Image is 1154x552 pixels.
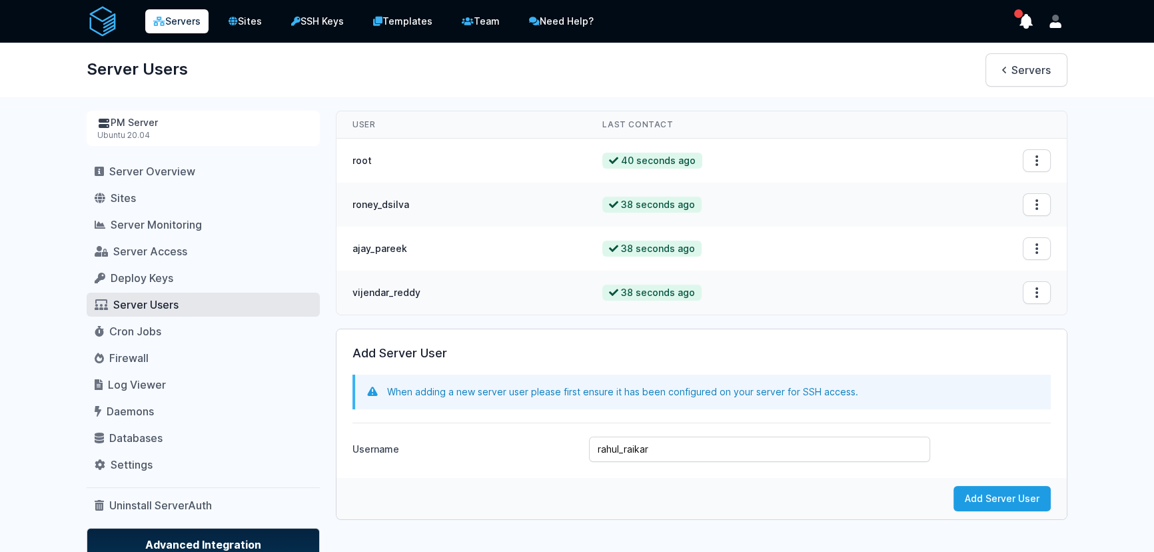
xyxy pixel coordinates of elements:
span: 40 seconds ago [602,153,702,169]
h3: Add Server User [352,345,1051,361]
span: 38 seconds ago [602,241,702,257]
td: vijendar_reddy [336,271,586,315]
span: Firewall [109,351,149,365]
button: Add Server User [953,486,1051,511]
button: show notifications [1014,9,1038,33]
div: Ubuntu 20.04 [97,130,309,141]
label: Username [352,437,578,456]
td: roney_dsilva [336,183,586,227]
a: Need Help? [520,8,603,35]
span: Sites [111,191,136,205]
a: Daemons [87,399,320,423]
span: Server Overview [109,165,195,178]
span: 38 seconds ago [602,197,702,213]
span: Deploy Keys [111,271,173,285]
span: Uninstall ServerAuth [109,499,212,512]
a: Servers [985,53,1067,87]
a: Cron Jobs [87,319,320,343]
a: Templates [364,8,442,35]
th: Last Contact [586,111,916,139]
span: Server Users [113,298,179,311]
a: Server Monitoring [87,213,320,237]
a: Servers [145,9,209,33]
a: Sites [219,8,271,35]
a: Settings [87,453,320,477]
a: Server Users [87,293,320,317]
span: Log Viewer [108,378,166,391]
span: Daemons [107,405,154,418]
a: Team [452,8,509,35]
a: Deploy Keys [87,266,320,290]
td: ajay_pareek [336,227,586,271]
span: Settings [111,458,153,471]
button: User menu [1043,9,1067,33]
a: Databases [87,426,320,450]
span: Cron Jobs [109,325,161,338]
a: Log Viewer [87,373,320,397]
a: Uninstall ServerAuth [87,493,320,517]
a: Firewall [87,346,320,370]
h1: Server Users [87,53,188,85]
span: Server Monitoring [111,218,202,231]
div: PM Server [97,116,309,130]
a: Server Overview [87,159,320,183]
span: has unread notifications [1014,9,1023,18]
a: Sites [87,186,320,210]
th: User [336,111,586,139]
p: When adding a new server user please first ensure it has been configured on your server for SSH a... [387,385,858,399]
span: Databases [109,431,163,445]
span: Server Access [113,245,187,258]
a: SSH Keys [282,8,353,35]
a: Server Access [87,239,320,263]
img: serverAuth logo [87,5,119,37]
td: root [336,139,586,183]
span: 38 seconds ago [602,285,702,301]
